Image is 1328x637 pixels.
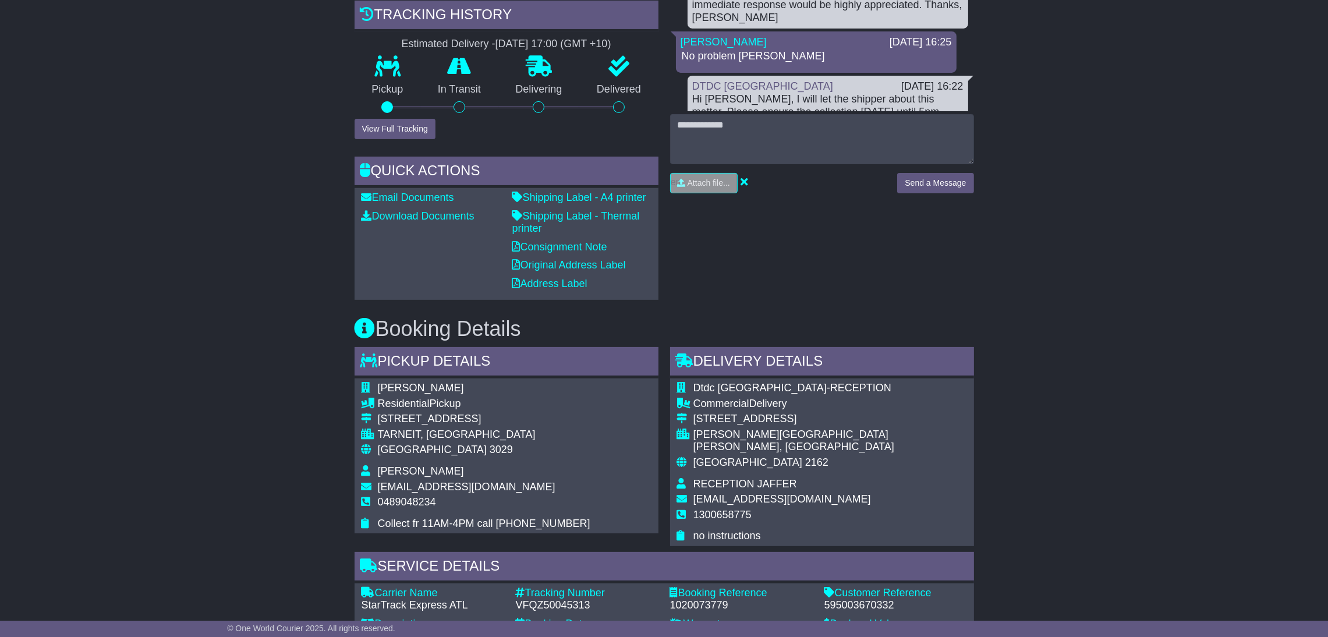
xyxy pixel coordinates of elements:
[378,382,464,394] span: [PERSON_NAME]
[805,456,828,468] span: 2162
[516,587,658,600] div: Tracking Number
[692,93,964,131] div: Hi [PERSON_NAME], I will let the shipper about this matter. Please ensure the collection [DATE] u...
[824,599,967,612] div: 595003670332
[693,456,802,468] span: [GEOGRAPHIC_DATA]
[670,618,813,631] div: Warranty
[378,465,464,477] span: [PERSON_NAME]
[378,429,590,441] div: TARNEIT, [GEOGRAPHIC_DATA]
[378,481,555,493] span: [EMAIL_ADDRESS][DOMAIN_NAME]
[495,38,611,51] div: [DATE] 17:00 (GMT +10)
[490,444,513,455] span: 3029
[670,587,813,600] div: Booking Reference
[682,50,951,63] p: No problem [PERSON_NAME]
[901,80,964,93] div: [DATE] 16:22
[516,618,658,631] div: Booking Date
[693,429,967,454] div: [PERSON_NAME][GEOGRAPHIC_DATA][PERSON_NAME], [GEOGRAPHIC_DATA]
[498,83,580,96] p: Delivering
[897,173,973,193] button: Send a Message
[693,493,871,505] span: [EMAIL_ADDRESS][DOMAIN_NAME]
[355,38,658,51] div: Estimated Delivery -
[362,599,504,612] div: StarTrack Express ATL
[670,347,974,378] div: Delivery Details
[355,1,658,32] div: Tracking history
[355,119,435,139] button: View Full Tracking
[355,317,974,341] h3: Booking Details
[693,413,967,426] div: [STREET_ADDRESS]
[824,618,967,631] div: Declared Value
[355,552,974,583] div: Service Details
[693,382,891,394] span: Dtdc [GEOGRAPHIC_DATA]-RECEPTION
[378,496,436,508] span: 0489048234
[362,587,504,600] div: Carrier Name
[378,413,590,426] div: [STREET_ADDRESS]
[227,624,395,633] span: © One World Courier 2025. All rights reserved.
[512,192,646,203] a: Shipping Label - A4 printer
[512,259,626,271] a: Original Address Label
[355,83,421,96] p: Pickup
[824,587,967,600] div: Customer Reference
[362,192,454,203] a: Email Documents
[355,347,658,378] div: Pickup Details
[378,444,487,455] span: [GEOGRAPHIC_DATA]
[693,398,749,409] span: Commercial
[420,83,498,96] p: In Transit
[362,618,504,631] div: Description
[579,83,658,96] p: Delivered
[378,518,590,529] span: Collect fr 11AM-4PM call [PHONE_NUMBER]
[378,398,430,409] span: Residential
[693,398,967,410] div: Delivery
[692,80,833,92] a: DTDC [GEOGRAPHIC_DATA]
[355,157,658,188] div: Quick Actions
[378,398,590,410] div: Pickup
[512,278,587,289] a: Address Label
[516,599,658,612] div: VFQZ50045313
[693,478,797,490] span: RECEPTION JAFFER
[890,36,952,49] div: [DATE] 16:25
[693,530,761,542] span: no instructions
[512,210,640,235] a: Shipping Label - Thermal printer
[693,509,752,521] span: 1300658775
[670,599,813,612] div: 1020073779
[681,36,767,48] a: [PERSON_NAME]
[362,210,474,222] a: Download Documents
[512,241,607,253] a: Consignment Note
